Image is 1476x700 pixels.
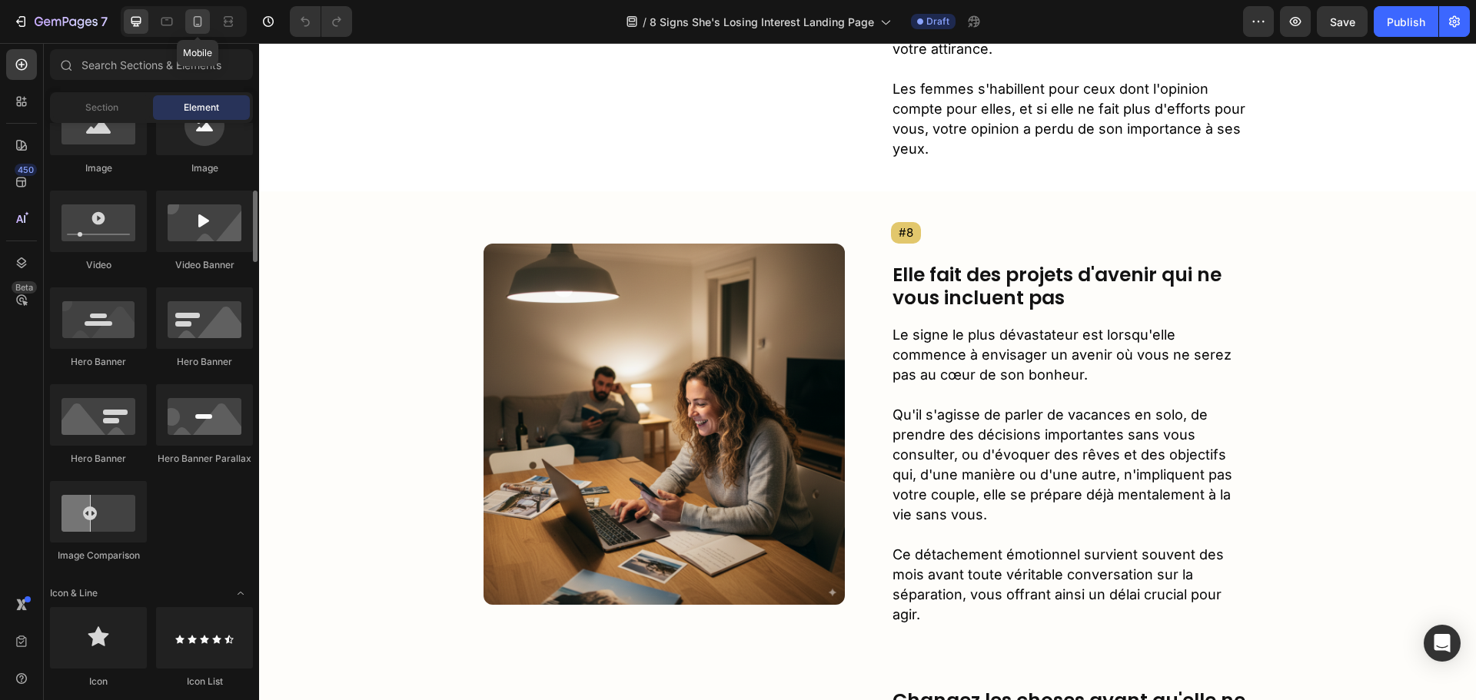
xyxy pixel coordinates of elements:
[184,101,219,114] span: Element
[1330,15,1355,28] span: Save
[633,362,992,482] p: Qu'il s'agisse de parler de vacances en solo, de prendre des décisions importantes sans vous cons...
[50,161,147,175] div: Image
[156,675,253,688] div: Icon List
[228,581,253,605] span: Toggle open
[50,586,98,600] span: Icon & Line
[632,219,993,268] h2: Elle fait des projets d'avenir qui ne vous incluent pas
[15,164,37,176] div: 450
[926,15,949,28] span: Draft
[50,452,147,466] div: Hero Banner
[632,645,993,694] h2: Changez les choses avant qu'elle ne disparaisse pour toujours
[156,452,253,466] div: Hero Banner Parallax
[259,43,1476,700] iframe: Design area
[12,281,37,294] div: Beta
[85,101,118,114] span: Section
[1374,6,1438,37] button: Publish
[50,355,147,369] div: Hero Banner
[6,6,115,37] button: 7
[643,14,647,30] span: /
[156,258,253,272] div: Video Banner
[1424,625,1461,662] div: Open Intercom Messenger
[156,355,253,369] div: Hero Banner
[633,282,992,342] p: Le signe le plus dévastateur est lorsqu'elle commence à envisager un avenir où vous ne serez pas ...
[50,258,147,272] div: Video
[50,49,253,80] input: Search Sections & Elements
[290,6,352,37] div: Undo/Redo
[50,675,147,688] div: Icon
[1387,14,1425,30] div: Publish
[101,12,108,31] p: 7
[640,183,654,197] p: #8
[633,502,992,582] p: Ce détachement émotionnel survient souvent des mois avant toute véritable conversation sur la sép...
[650,14,874,30] span: 8 Signs She's Losing Interest Landing Page
[50,549,147,562] div: Image Comparison
[1317,6,1368,37] button: Save
[632,179,662,201] button: <p>#8</p>
[156,161,253,175] div: Image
